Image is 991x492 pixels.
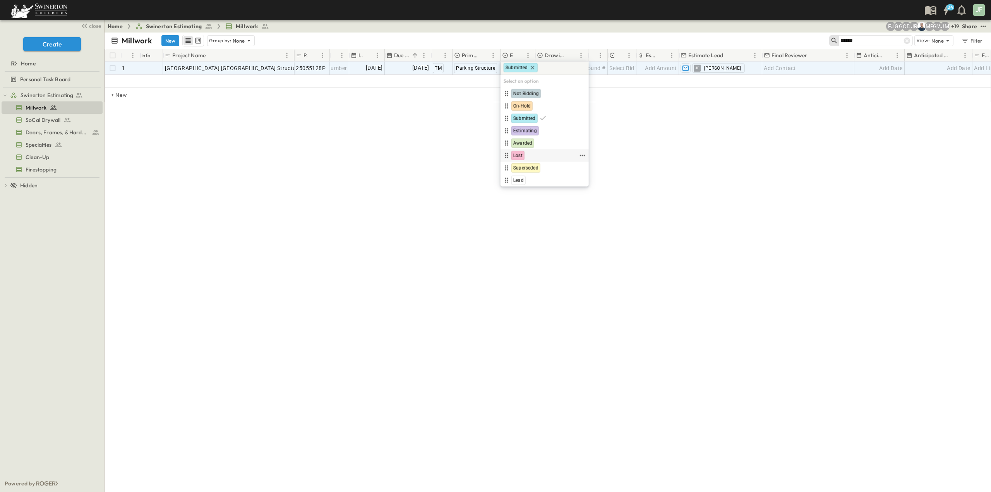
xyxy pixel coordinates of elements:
[502,151,578,160] div: Lost
[909,22,919,31] div: Joshua Russell (joshua.russell@swinerton.com)
[902,22,911,31] div: Christopher Detar (christopher.detar@swinerton.com)
[501,75,589,87] h6: Select an option
[2,152,101,163] a: Clean-Up
[952,51,960,60] button: Sort
[513,153,523,159] span: Lost
[2,127,101,138] a: Doors, Frames, & Hardware
[2,73,103,86] div: Personal Task Boardtest
[658,51,667,60] button: Sort
[233,37,245,45] p: None
[513,177,524,183] span: Lead
[646,51,657,59] p: Estimate Amount
[364,51,373,60] button: Sort
[21,91,73,99] span: Swinerton Estimating
[411,51,419,60] button: Sort
[2,151,103,163] div: Clean-Uptest
[961,36,983,45] div: Filter
[2,126,103,139] div: Doors, Frames, & Hardwaretest
[973,4,985,16] div: JF
[545,51,566,59] p: Drawing Status
[576,51,586,60] button: Menu
[419,51,429,60] button: Menu
[89,22,101,30] span: close
[2,102,101,113] a: Millwork
[20,75,70,83] span: Personal Task Board
[441,51,450,60] button: Menu
[513,115,536,122] span: Submitted
[122,35,152,46] p: Millwork
[366,63,382,72] span: [DATE]
[688,51,723,59] p: Estimate Lead
[26,166,57,173] span: Firestopping
[972,3,986,17] button: JF
[596,51,605,60] button: Menu
[10,90,101,101] a: Swinerton Estimating
[931,37,944,45] p: None
[624,51,634,60] button: Menu
[9,2,69,18] img: 6c363589ada0b36f064d841b69d3a419a338230e66bb0a533688fa5cc3e9e735.png
[592,51,600,60] button: Sort
[962,22,977,30] div: Share
[2,115,101,125] a: SoCal Drywall
[26,116,60,124] span: SoCal Drywall
[725,51,733,60] button: Sort
[568,51,576,60] button: Sort
[893,51,902,60] button: Menu
[925,22,934,31] div: Madison Pagdilao (madison.pagdilao@swinerton.com)
[108,22,123,30] a: Home
[373,51,382,60] button: Menu
[135,22,213,30] a: Swinerton Estimating
[502,126,587,135] div: Estimating
[502,176,587,185] div: Lead
[2,139,103,151] div: Specialtiestest
[26,104,46,111] span: Millwork
[337,51,346,60] button: Menu
[982,51,989,59] p: File Path
[434,51,443,60] button: Sort
[394,51,409,59] p: Due Date
[864,51,883,59] p: Anticipated Start
[879,64,902,72] span: Add Date
[513,128,537,134] span: Estimating
[502,139,587,148] div: Awarded
[207,51,216,60] button: Sort
[2,58,101,69] a: Home
[2,89,103,101] div: Swinerton Estimatingtest
[510,51,513,59] p: Estimate Status
[26,129,89,136] span: Doors, Frames, & Hardware
[513,103,531,109] span: On-Hold
[2,101,103,114] div: Millworktest
[141,45,151,66] div: Info
[958,35,985,46] button: Filter
[2,164,101,175] a: Firestopping
[645,64,677,72] span: Add Amount
[951,22,959,30] p: + 19
[456,65,495,71] span: Parking Structure
[884,51,893,60] button: Sort
[182,35,204,46] div: table view
[23,37,81,51] button: Create
[108,22,274,30] nav: breadcrumbs
[21,60,36,67] span: Home
[412,63,429,72] span: [DATE]
[502,101,587,111] div: On-Hold
[764,64,796,72] span: Add Contact
[123,51,132,60] button: Sort
[916,36,930,45] p: View:
[704,65,741,71] span: [PERSON_NAME]
[161,35,179,46] button: New
[26,153,49,161] span: Clean-Up
[979,22,988,31] button: test
[502,114,587,123] div: Submitted
[513,140,532,146] span: Awarded
[172,51,206,59] p: Project Name
[667,51,676,60] button: Menu
[809,51,817,60] button: Sort
[2,139,101,150] a: Specialties
[303,51,308,59] p: P-Code
[616,51,624,60] button: Sort
[209,37,231,45] p: Group by:
[886,22,895,31] div: Francisco J. Sanchez (frsanchez@swinerton.com)
[296,64,326,72] span: 25055128P
[435,65,442,71] span: TM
